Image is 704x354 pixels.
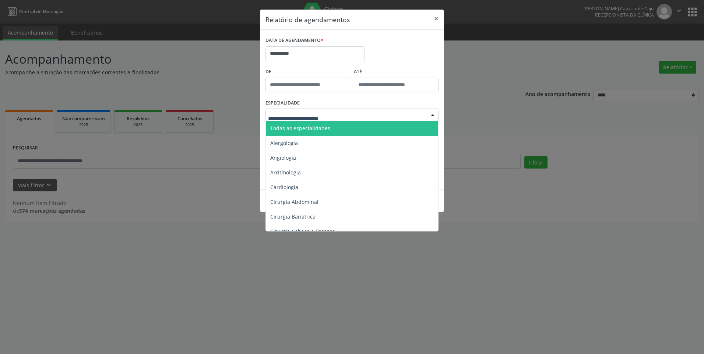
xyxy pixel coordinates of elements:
span: Cirurgia Abdominal [270,198,318,205]
span: Todas as especialidades [270,125,330,132]
span: Cirurgia Cabeça e Pescoço [270,228,335,235]
span: Arritmologia [270,169,301,176]
button: Close [429,10,444,28]
label: De [265,66,350,78]
span: Cirurgia Bariatrica [270,213,316,220]
label: DATA DE AGENDAMENTO [265,35,323,46]
label: ESPECIALIDADE [265,98,300,109]
h5: Relatório de agendamentos [265,15,350,24]
span: Angiologia [270,154,296,161]
span: Alergologia [270,139,298,146]
label: ATÉ [354,66,439,78]
span: Cardiologia [270,184,298,191]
